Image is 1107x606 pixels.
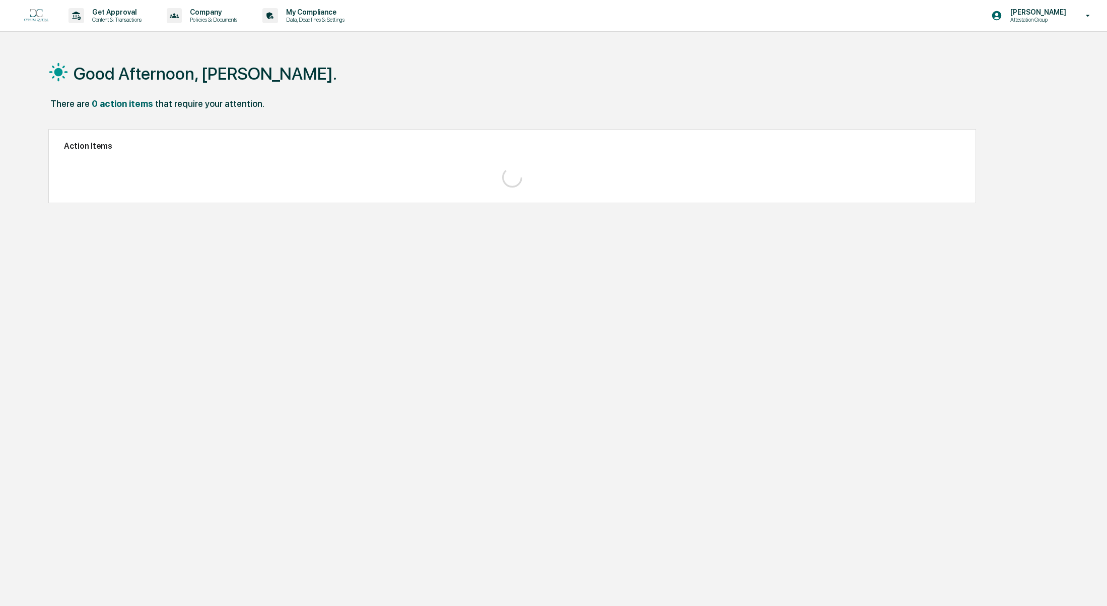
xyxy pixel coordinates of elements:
[50,98,90,109] div: There are
[84,8,147,16] p: Get Approval
[182,16,242,23] p: Policies & Documents
[1002,8,1071,16] p: [PERSON_NAME]
[24,9,48,23] img: logo
[64,141,960,151] h2: Action Items
[1002,16,1071,23] p: Attestation Group
[278,16,350,23] p: Data, Deadlines & Settings
[84,16,147,23] p: Content & Transactions
[278,8,350,16] p: My Compliance
[74,64,337,84] h1: Good Afternoon, [PERSON_NAME].
[92,98,153,109] div: 0 action items
[155,98,264,109] div: that require your attention.
[182,8,242,16] p: Company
